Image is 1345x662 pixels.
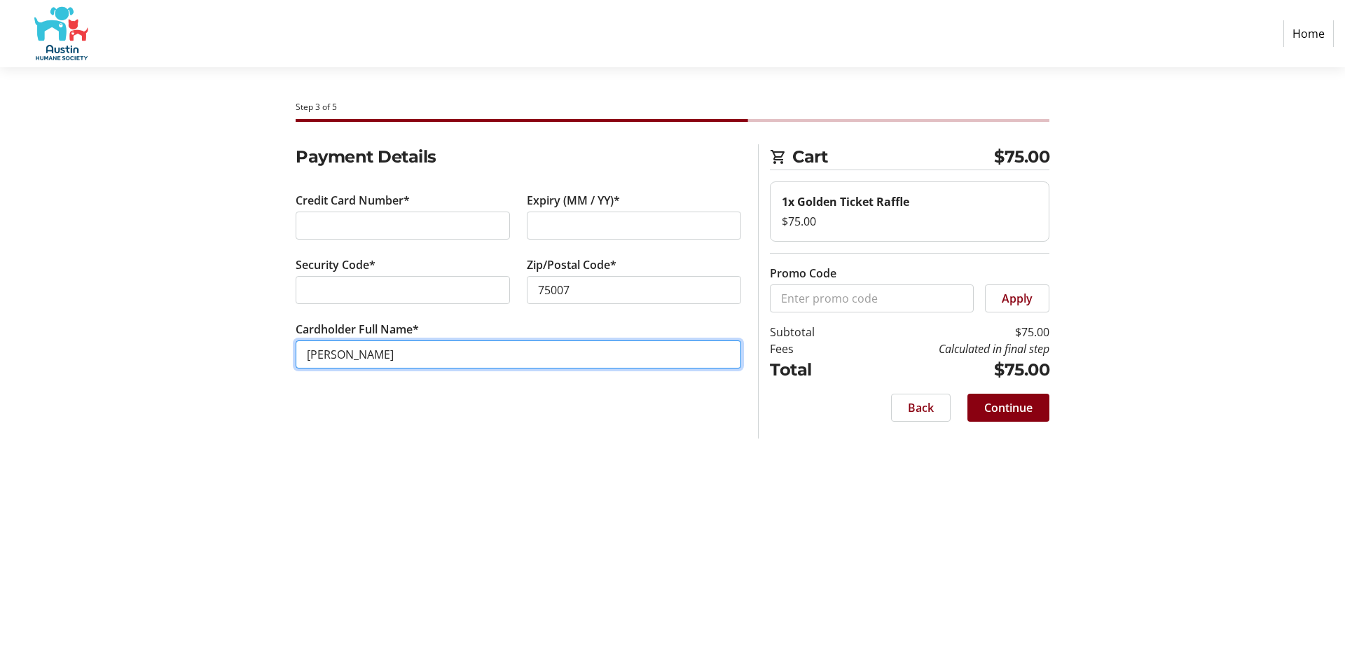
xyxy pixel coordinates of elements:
[296,321,419,338] label: Cardholder Full Name*
[770,324,850,340] td: Subtotal
[985,284,1049,312] button: Apply
[908,399,934,416] span: Back
[296,192,410,209] label: Credit Card Number*
[527,192,620,209] label: Expiry (MM / YY)*
[792,144,994,170] span: Cart
[770,340,850,357] td: Fees
[527,256,616,273] label: Zip/Postal Code*
[770,265,836,282] label: Promo Code
[770,284,974,312] input: Enter promo code
[850,357,1049,382] td: $75.00
[770,357,850,382] td: Total
[967,394,1049,422] button: Continue
[782,194,909,209] strong: 1x Golden Ticket Raffle
[11,6,111,62] img: Austin Humane Society's Logo
[1002,290,1033,307] span: Apply
[782,213,1037,230] div: $75.00
[538,217,730,234] iframe: Secure expiration date input frame
[296,340,741,368] input: Card Holder Name
[296,144,741,170] h2: Payment Details
[307,282,499,298] iframe: Secure CVC input frame
[527,276,741,304] input: Zip/Postal Code
[850,340,1049,357] td: Calculated in final step
[994,144,1049,170] span: $75.00
[1283,20,1334,47] a: Home
[984,399,1033,416] span: Continue
[850,324,1049,340] td: $75.00
[307,217,499,234] iframe: Secure card number input frame
[296,256,375,273] label: Security Code*
[891,394,951,422] button: Back
[296,101,1049,113] div: Step 3 of 5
